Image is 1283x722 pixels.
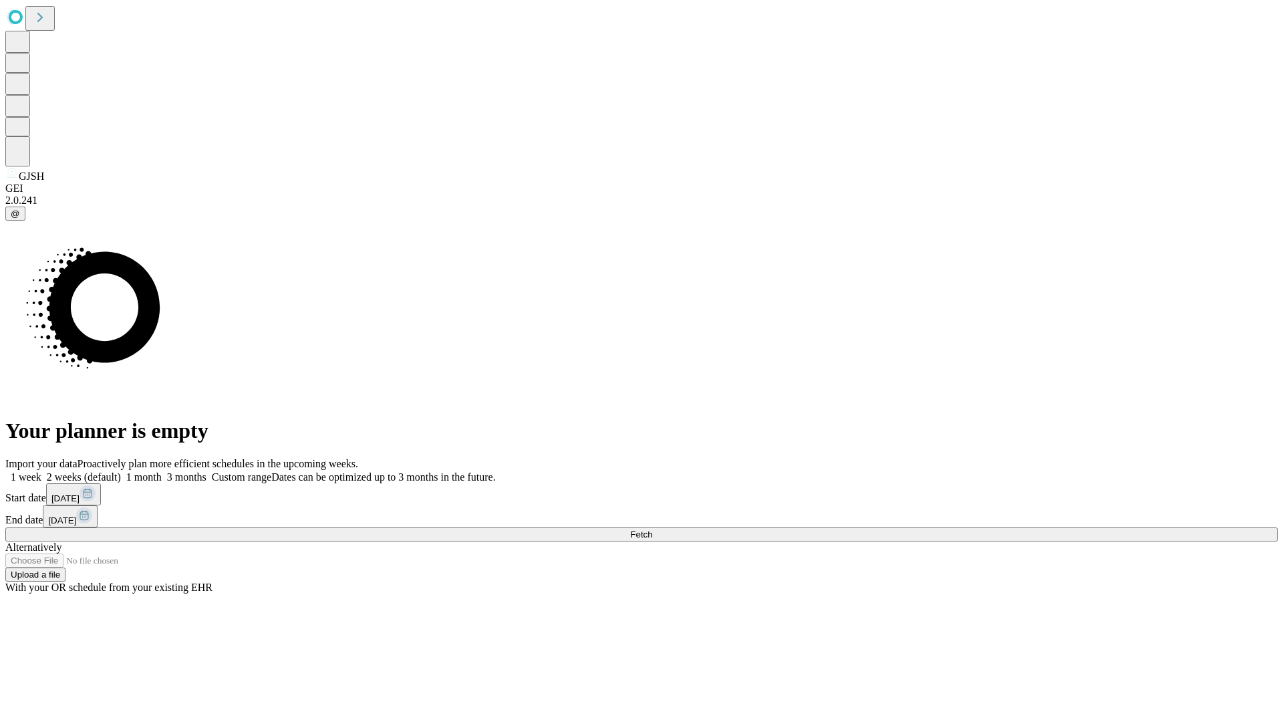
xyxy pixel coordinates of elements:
button: Upload a file [5,568,65,582]
span: With your OR schedule from your existing EHR [5,582,212,593]
button: [DATE] [46,483,101,505]
span: Custom range [212,471,271,483]
div: Start date [5,483,1278,505]
span: Dates can be optimized up to 3 months in the future. [271,471,495,483]
span: Alternatively [5,541,61,553]
span: 2 weeks (default) [47,471,121,483]
span: Import your data [5,458,78,469]
button: Fetch [5,527,1278,541]
button: [DATE] [43,505,98,527]
div: GEI [5,183,1278,195]
span: @ [11,209,20,219]
button: @ [5,207,25,221]
span: Fetch [630,529,652,539]
span: GJSH [19,170,44,182]
span: [DATE] [48,515,76,525]
div: 2.0.241 [5,195,1278,207]
span: Proactively plan more efficient schedules in the upcoming weeks. [78,458,358,469]
span: 1 month [126,471,162,483]
h1: Your planner is empty [5,418,1278,443]
span: [DATE] [51,493,80,503]
span: 3 months [167,471,206,483]
div: End date [5,505,1278,527]
span: 1 week [11,471,41,483]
